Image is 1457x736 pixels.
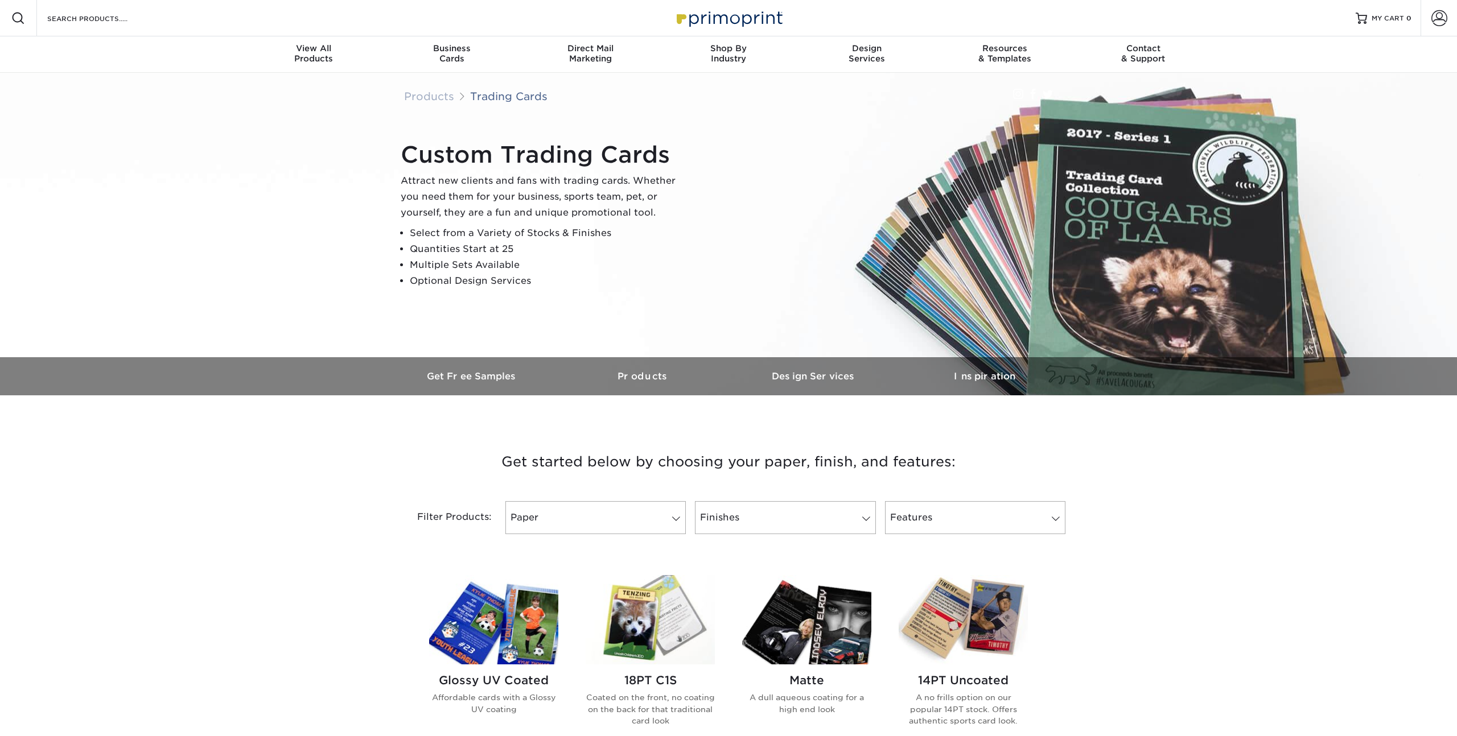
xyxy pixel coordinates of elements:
a: DesignServices [797,36,936,73]
p: Affordable cards with a Glossy UV coating [429,692,558,715]
span: Contact [1074,43,1212,53]
div: Industry [660,43,798,64]
h2: 14PT Uncoated [899,673,1028,687]
p: A dull aqueous coating for a high end look [742,692,871,715]
p: Attract new clients and fans with trading cards. Whether you need them for your business, sports ... [401,173,685,221]
a: BusinessCards [383,36,521,73]
div: Filter Products: [387,501,501,534]
div: Products [245,43,383,64]
h3: Get started below by choosing your paper, finish, and features: [396,436,1061,487]
h3: Get Free Samples [387,371,558,382]
a: Resources& Templates [936,36,1074,73]
img: Matte Trading Cards [742,575,871,664]
div: Cards [383,43,521,64]
div: Services [797,43,936,64]
h2: Matte [742,673,871,687]
a: Shop ByIndustry [660,36,798,73]
a: View AllProducts [245,36,383,73]
a: Finishes [695,501,875,534]
a: Products [404,90,454,102]
span: Design [797,43,936,53]
input: SEARCH PRODUCTS..... [46,11,157,25]
img: 14PT Uncoated Trading Cards [899,575,1028,664]
a: Contact& Support [1074,36,1212,73]
h3: Design Services [728,371,899,382]
span: MY CART [1372,14,1404,23]
h3: Inspiration [899,371,1070,382]
p: Coated on the front, no coating on the back for that traditional card look [586,692,715,726]
span: Business [383,43,521,53]
li: Optional Design Services [410,273,685,289]
li: Quantities Start at 25 [410,241,685,257]
div: & Support [1074,43,1212,64]
img: 18PT C1S Trading Cards [586,575,715,664]
h2: Glossy UV Coated [429,673,558,687]
img: Primoprint [672,6,785,30]
a: Products [558,357,728,395]
img: Glossy UV Coated Trading Cards [429,575,558,664]
h2: 18PT C1S [586,673,715,687]
a: Inspiration [899,357,1070,395]
span: View All [245,43,383,53]
p: A no frills option on our popular 14PT stock. Offers authentic sports card look. [899,692,1028,726]
li: Multiple Sets Available [410,257,685,273]
a: Paper [505,501,686,534]
h3: Products [558,371,728,382]
div: Marketing [521,43,660,64]
a: Direct MailMarketing [521,36,660,73]
div: & Templates [936,43,1074,64]
span: 0 [1406,14,1411,22]
li: Select from a Variety of Stocks & Finishes [410,225,685,241]
a: Features [885,501,1065,534]
a: Trading Cards [470,90,548,102]
h1: Custom Trading Cards [401,141,685,168]
span: Resources [936,43,1074,53]
span: Shop By [660,43,798,53]
span: Direct Mail [521,43,660,53]
a: Design Services [728,357,899,395]
a: Get Free Samples [387,357,558,395]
